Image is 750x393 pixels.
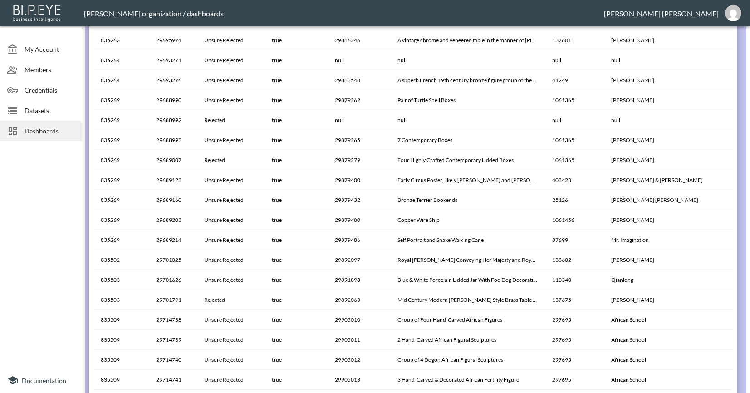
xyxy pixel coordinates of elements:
th: Robert Beaven [604,150,732,170]
th: 29714738 [149,310,197,330]
span: Members [25,65,74,74]
th: African School [604,330,732,350]
th: Early Circus Poster, likely Barnum and Bailey [390,170,545,190]
th: 29714740 [149,350,197,370]
th: 29879265 [328,130,391,150]
th: 1061365 [545,150,604,170]
th: true [265,290,328,310]
th: 29714739 [149,330,197,350]
th: 29879480 [328,210,391,230]
th: 3 Hand-Carved & Decorated African Fertility Figure [390,370,545,390]
th: Pierre Cardin [604,290,732,310]
th: African School [604,310,732,330]
th: 29905013 [328,370,391,390]
th: null [604,50,732,70]
th: 29689214 [149,230,197,250]
img: bipeye-logo [11,2,64,23]
button: nadia@mutualart.com [719,2,748,24]
th: null [545,50,604,70]
th: 29886246 [328,30,391,50]
th: 1061456 [545,210,604,230]
th: Group of 4 Dogon African Figural Sculptures [390,350,545,370]
th: 835503 [93,270,149,290]
th: 133602 [545,250,604,270]
th: 29701626 [149,270,197,290]
th: Unsure Rejected [197,170,265,190]
th: Self Portrait and Snake Walking Cane [390,230,545,250]
th: 835503 [93,290,149,310]
th: true [265,330,328,350]
th: null [545,110,604,130]
th: true [265,90,328,110]
span: Credentials [25,85,74,95]
th: 29892097 [328,250,391,270]
th: 2 Hand-Carved African Figural Sculptures [390,330,545,350]
th: African School [604,370,732,390]
a: Documentation [7,375,74,386]
th: true [265,190,328,210]
th: Unsure Rejected [197,370,265,390]
th: true [265,370,328,390]
th: 29689128 [149,170,197,190]
th: 835264 [93,70,149,90]
span: Documentation [22,377,66,384]
th: Mid Century Modern Pierre Cardin Style Brass Table Lamp [390,290,545,310]
th: 29688993 [149,130,197,150]
th: 29905011 [328,330,391,350]
th: 29879400 [328,170,391,190]
th: Unsure Rejected [197,270,265,290]
th: 29905012 [328,350,391,370]
th: 835269 [93,150,149,170]
th: 835269 [93,110,149,130]
th: Unsure Rejected [197,30,265,50]
th: true [265,130,328,150]
th: Unsure Rejected [197,310,265,330]
th: 7 Contemporary Boxes [390,130,545,150]
th: null [390,50,545,70]
th: 29883548 [328,70,391,90]
th: 137675 [545,290,604,310]
th: true [265,50,328,70]
th: true [265,30,328,50]
th: true [265,350,328,370]
th: Rejected [197,110,265,130]
th: Unsure Rejected [197,130,265,150]
th: 29879279 [328,150,391,170]
th: true [265,250,328,270]
th: African School [604,350,732,370]
th: 835509 [93,330,149,350]
th: true [265,150,328,170]
th: Unsure Rejected [197,50,265,70]
th: 29689208 [149,210,197,230]
th: Unsure Rejected [197,250,265,270]
th: Unsure Rejected [197,230,265,250]
th: 29688990 [149,90,197,110]
th: 835509 [93,370,149,390]
th: 29701825 [149,250,197,270]
th: 29879486 [328,230,391,250]
th: Robert Beaven [604,130,732,150]
div: [PERSON_NAME] organization / dashboards [84,9,604,18]
th: true [265,110,328,130]
th: null [390,110,545,130]
span: Dashboards [25,126,74,136]
th: true [265,170,328,190]
th: Robert Beaven [604,90,732,110]
th: true [265,270,328,290]
th: 835263 [93,30,149,50]
th: Edward Duncan [604,250,732,270]
th: true [265,210,328,230]
th: Unsure Rejected [197,210,265,230]
th: Qianlong [604,270,732,290]
th: 835269 [93,210,149,230]
th: 25126 [545,190,604,210]
th: Unsure Rejected [197,190,265,210]
th: Group of Four Hand-Carved African Figures [390,310,545,330]
th: null [328,50,391,70]
th: 29693276 [149,70,197,90]
img: 48a08454d2e9a98355129b96a95f95bf [725,5,741,21]
th: 29695974 [149,30,197,50]
th: Edith Barretto Stevens Parsons [604,190,732,210]
th: 297695 [545,350,604,370]
th: 29688992 [149,110,197,130]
